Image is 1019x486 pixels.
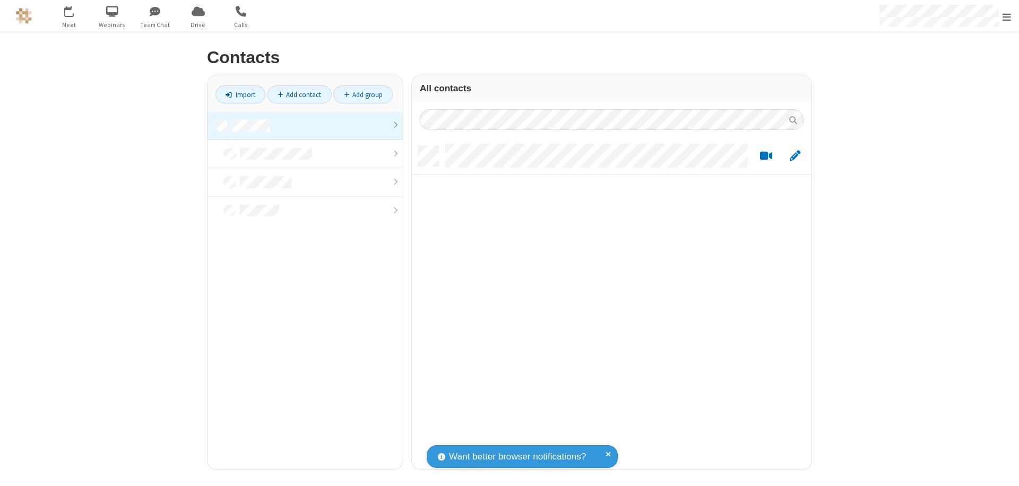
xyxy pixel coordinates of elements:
img: QA Selenium DO NOT DELETE OR CHANGE [16,8,32,24]
span: Team Chat [135,20,175,30]
div: grid [412,138,811,470]
span: Webinars [92,20,132,30]
div: 1 [72,6,79,14]
span: Meet [49,20,89,30]
a: Import [215,85,265,103]
span: Want better browser notifications? [449,450,586,464]
button: Start a video meeting [756,150,776,163]
h3: All contacts [420,83,804,93]
button: Edit [784,150,805,163]
h2: Contacts [207,48,812,67]
a: Add contact [267,85,332,103]
span: Drive [178,20,218,30]
a: Add group [333,85,393,103]
span: Calls [221,20,261,30]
